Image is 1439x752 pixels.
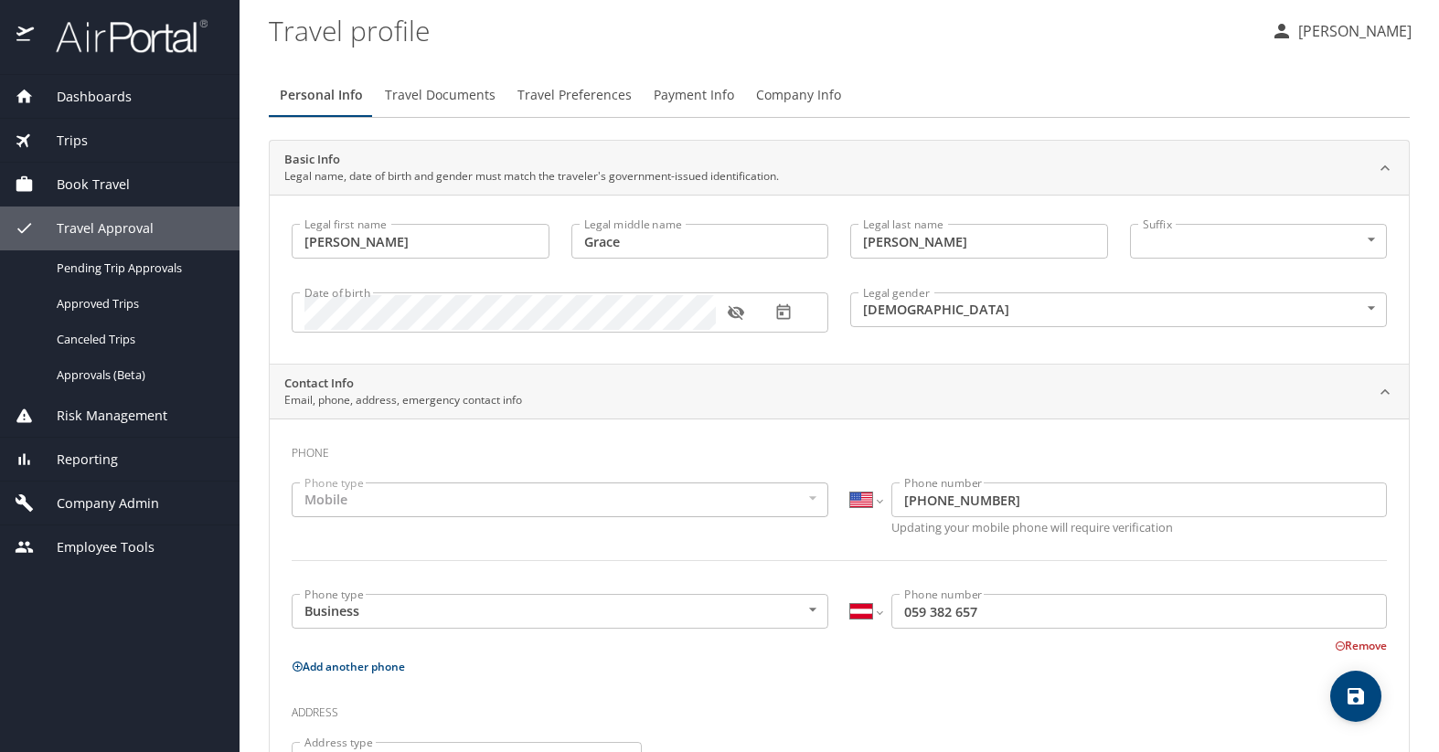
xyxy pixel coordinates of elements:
span: Trips [34,131,88,151]
span: Approvals (Beta) [57,366,218,384]
p: [PERSON_NAME] [1293,20,1412,42]
div: [DEMOGRAPHIC_DATA] [850,292,1387,327]
button: Add another phone [292,659,405,674]
span: Payment Info [654,84,734,107]
span: Book Travel [34,175,130,195]
div: ​ [1130,224,1388,259]
div: Profile [269,73,1410,117]
span: Company Admin [34,493,159,514]
h1: Travel profile [269,2,1256,58]
h3: Phone [292,433,1387,464]
button: save [1330,671,1381,722]
span: Personal Info [280,84,363,107]
h2: Contact Info [284,375,522,393]
div: Basic InfoLegal name, date of birth and gender must match the traveler's government-issued identi... [270,195,1409,364]
div: Business [292,594,828,629]
p: Legal name, date of birth and gender must match the traveler's government-issued identification. [284,168,779,185]
p: Updating your mobile phone will require verification [891,522,1387,534]
span: Reporting [34,450,118,470]
span: Travel Preferences [517,84,632,107]
p: Email, phone, address, emergency contact info [284,392,522,408]
span: Travel Documents [385,84,496,107]
div: Contact InfoEmail, phone, address, emergency contact info [270,365,1409,419]
div: Basic InfoLegal name, date of birth and gender must match the traveler's government-issued identi... [270,141,1409,196]
h3: Address [292,693,1387,724]
h2: Basic Info [284,151,779,169]
div: Mobile [292,482,828,517]
img: airportal-logo.png [36,18,208,54]
span: Pending Trip Approvals [57,259,218,277]
span: Employee Tools [34,537,155,557]
img: icon-airportal.png [16,18,36,54]
span: Approved Trips [57,295,218,312]
span: Travel Approval [34,218,154,238]
span: Canceled Trips [57,331,218,348]
button: Remove [1335,638,1387,653]
span: Company Info [756,84,841,107]
span: Dashboards [34,87,132,107]
span: Risk Management [34,406,167,426]
button: [PERSON_NAME] [1263,15,1419,48]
